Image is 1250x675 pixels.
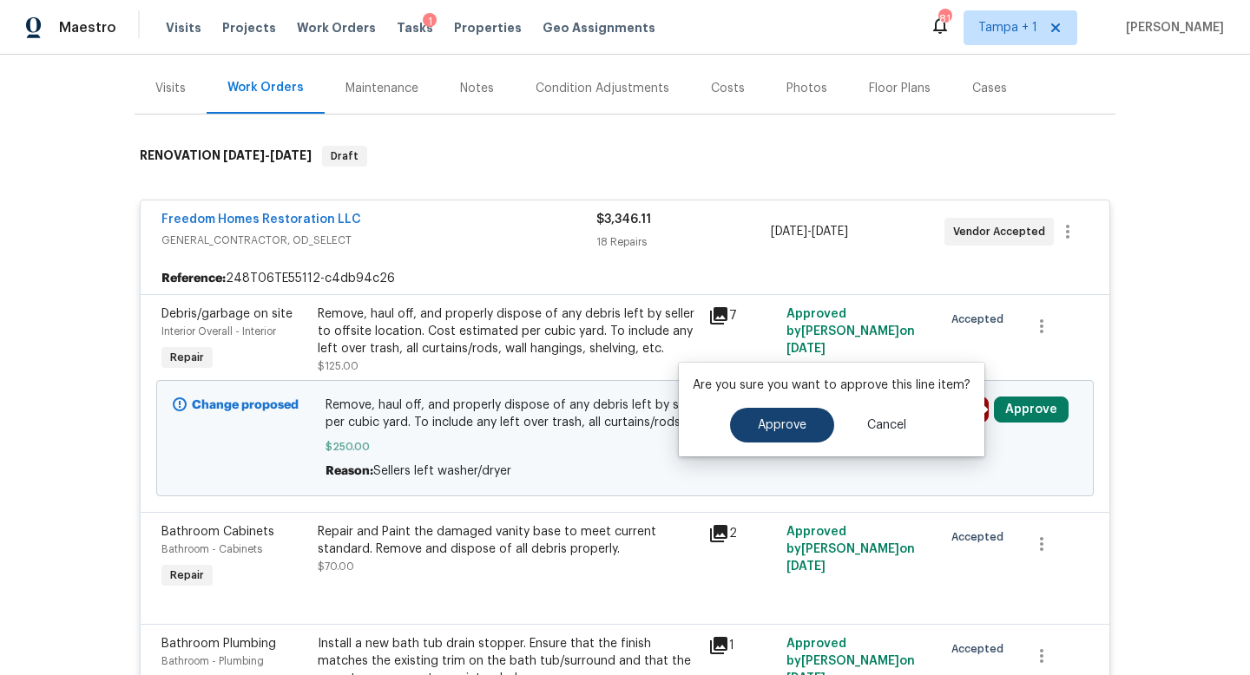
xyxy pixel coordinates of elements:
[227,79,304,96] div: Work Orders
[978,19,1037,36] span: Tampa + 1
[166,19,201,36] span: Visits
[596,233,770,251] div: 18 Repairs
[140,146,312,167] h6: RENOVATION
[222,19,276,36] span: Projects
[326,438,925,455] span: $250.00
[161,326,276,337] span: Interior Overall - Interior
[161,638,276,650] span: Bathroom Plumbing
[135,128,1115,184] div: RENOVATION [DATE]-[DATE]Draft
[423,13,437,30] div: 1
[161,526,274,538] span: Bathroom Cabinets
[951,528,1010,546] span: Accepted
[972,80,1007,97] div: Cases
[397,22,433,34] span: Tasks
[161,270,226,287] b: Reference:
[223,149,312,161] span: -
[771,226,807,238] span: [DATE]
[270,149,312,161] span: [DATE]
[786,526,915,573] span: Approved by [PERSON_NAME] on
[161,213,361,226] a: Freedom Homes Restoration LLC
[953,223,1052,240] span: Vendor Accepted
[318,361,359,371] span: $125.00
[155,80,186,97] div: Visits
[141,263,1109,294] div: 248T06TE55112-c4db94c26
[708,305,776,326] div: 7
[297,19,376,36] span: Work Orders
[771,223,848,240] span: -
[951,311,1010,328] span: Accepted
[345,80,418,97] div: Maintenance
[1119,19,1224,36] span: [PERSON_NAME]
[938,10,951,28] div: 81
[786,308,915,355] span: Approved by [PERSON_NAME] on
[812,226,848,238] span: [DATE]
[869,80,931,97] div: Floor Plans
[711,80,745,97] div: Costs
[693,377,970,394] p: Are you sure you want to approve this line item?
[839,408,934,442] button: Cancel
[318,561,354,572] span: $70.00
[163,349,211,366] span: Repair
[951,640,1010,658] span: Accepted
[161,232,596,249] span: GENERAL_CONTRACTOR, OD_SELECT
[786,343,826,355] span: [DATE]
[543,19,655,36] span: Geo Assignments
[454,19,522,36] span: Properties
[324,147,365,165] span: Draft
[161,544,262,554] span: Bathroom - Cabinets
[192,399,299,411] b: Change proposed
[708,635,776,656] div: 1
[373,465,511,477] span: Sellers left washer/dryer
[596,213,651,226] span: $3,346.11
[161,656,264,666] span: Bathroom - Plumbing
[786,560,826,573] span: [DATE]
[59,19,116,36] span: Maestro
[758,419,806,432] span: Approve
[536,80,669,97] div: Condition Adjustments
[163,567,211,584] span: Repair
[161,308,293,320] span: Debris/garbage on site
[460,80,494,97] div: Notes
[786,80,827,97] div: Photos
[994,396,1069,423] button: Approve
[318,523,698,558] div: Repair and Paint the damaged vanity base to meet current standard. Remove and dispose of all debr...
[223,149,265,161] span: [DATE]
[326,396,925,431] span: Remove, haul off, and properly dispose of any debris left by seller to offsite location. Cost est...
[867,419,906,432] span: Cancel
[326,465,373,477] span: Reason:
[318,305,698,357] div: Remove, haul off, and properly dispose of any debris left by seller to offsite location. Cost est...
[708,523,776,544] div: 2
[730,408,834,442] button: Approve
